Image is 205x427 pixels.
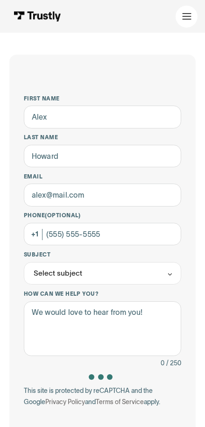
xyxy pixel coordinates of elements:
[24,134,181,141] label: Last name
[161,358,164,369] div: 0
[96,399,144,406] a: Terms of Service
[24,385,181,407] div: This site is protected by reCAPTCHA and the Google and apply.
[24,184,181,206] input: alex@mail.com
[14,11,62,21] img: Trustly Logo
[24,223,181,245] input: (555) 555-5555
[45,399,85,406] a: Privacy Policy
[24,212,181,219] label: Phone
[24,145,181,167] input: Howard
[24,106,181,128] input: Alex
[24,95,181,102] label: First name
[24,290,181,298] label: How can we help you?
[166,358,181,369] div: / 250
[24,251,181,258] label: Subject
[24,173,181,180] label: Email
[24,262,181,285] div: Select subject
[34,268,82,279] div: Select subject
[45,212,81,218] span: (Optional)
